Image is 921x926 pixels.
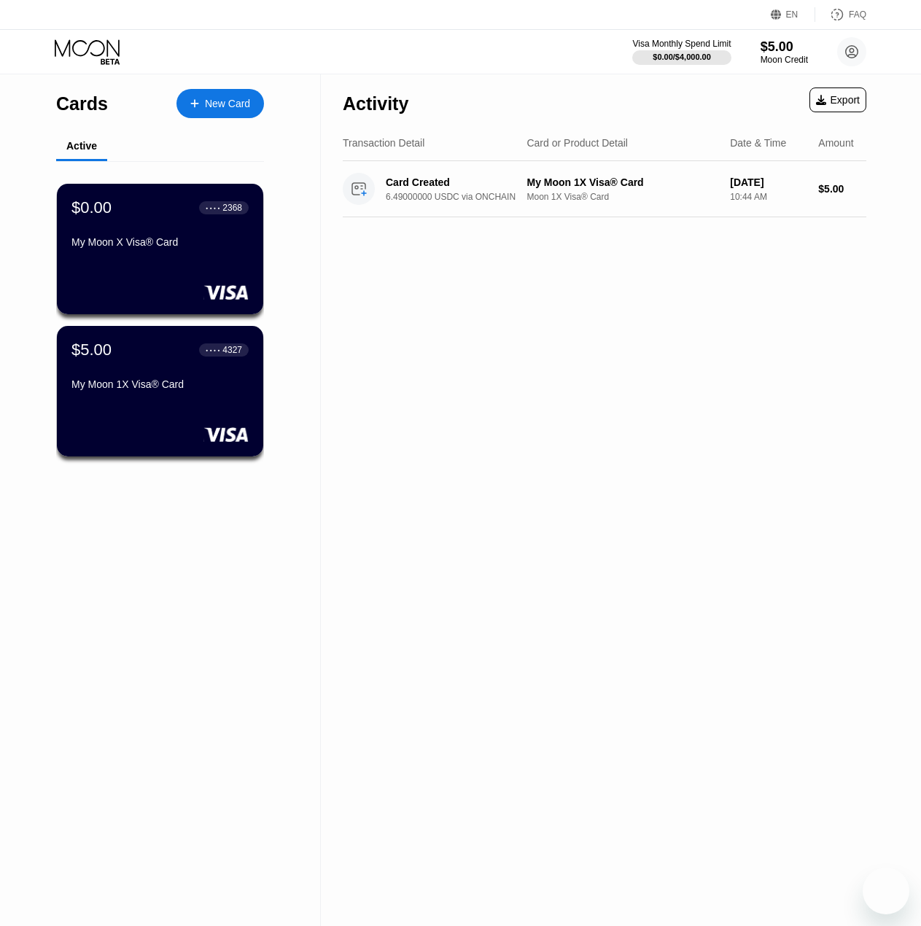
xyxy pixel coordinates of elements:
[849,9,866,20] div: FAQ
[222,203,242,213] div: 2368
[343,93,408,114] div: Activity
[815,7,866,22] div: FAQ
[66,140,97,152] div: Active
[56,93,108,114] div: Cards
[206,348,220,352] div: ● ● ● ●
[730,137,786,149] div: Date & Time
[206,206,220,210] div: ● ● ● ●
[818,137,853,149] div: Amount
[176,89,264,118] div: New Card
[730,176,807,188] div: [DATE]
[816,94,860,106] div: Export
[761,55,808,65] div: Moon Credit
[71,341,112,359] div: $5.00
[343,137,424,149] div: Transaction Detail
[222,345,242,355] div: 4327
[526,176,718,188] div: My Moon 1X Visa® Card
[57,184,263,314] div: $0.00● ● ● ●2368My Moon X Visa® Card
[761,39,808,65] div: $5.00Moon Credit
[761,39,808,55] div: $5.00
[771,7,815,22] div: EN
[71,378,249,390] div: My Moon 1X Visa® Card
[863,868,909,914] iframe: לחצן להפעלת חלון העברת הודעות, השיחה מתבצעת
[809,87,866,112] div: Export
[818,183,866,195] div: $5.00
[526,192,718,202] div: Moon 1X Visa® Card
[632,39,731,65] div: Visa Monthly Spend Limit$0.00/$4,000.00
[343,161,866,217] div: Card Created6.49000000 USDC via ONCHAINMy Moon 1X Visa® CardMoon 1X Visa® Card[DATE]10:44 AM$5.00
[386,192,541,202] div: 6.49000000 USDC via ONCHAIN
[205,98,250,110] div: New Card
[526,137,628,149] div: Card or Product Detail
[57,326,263,456] div: $5.00● ● ● ●4327My Moon 1X Visa® Card
[71,236,249,248] div: My Moon X Visa® Card
[71,198,112,217] div: $0.00
[786,9,798,20] div: EN
[632,39,731,49] div: Visa Monthly Spend Limit
[386,176,530,188] div: Card Created
[730,192,807,202] div: 10:44 AM
[653,52,711,61] div: $0.00 / $4,000.00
